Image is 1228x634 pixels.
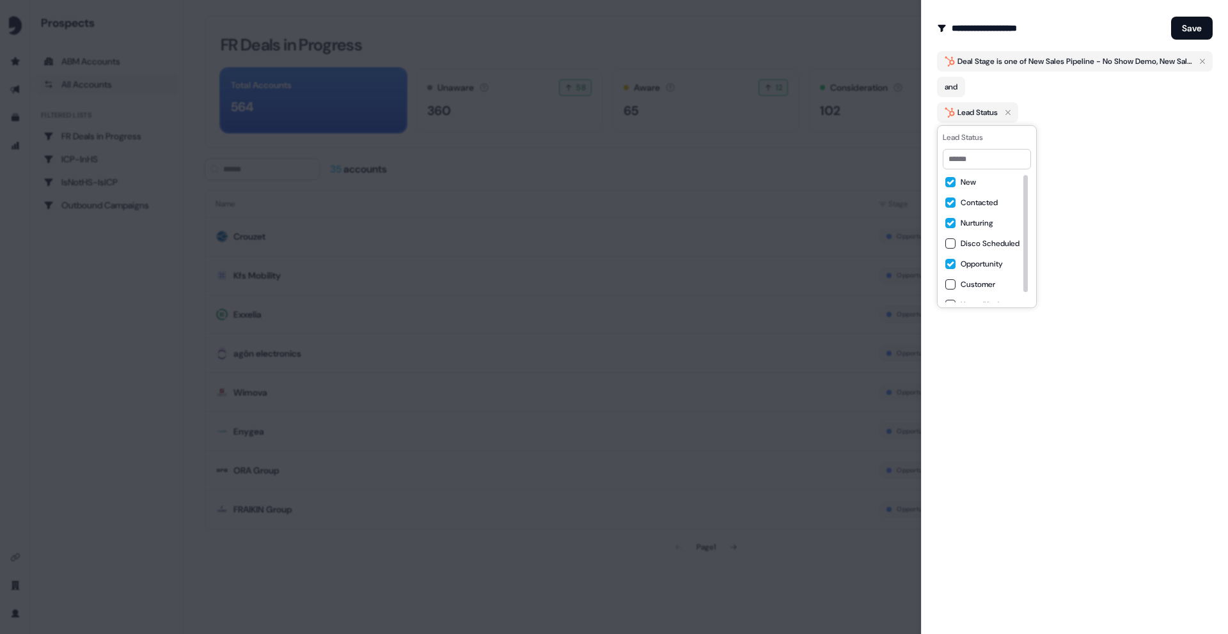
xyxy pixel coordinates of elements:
[961,300,999,310] span: Unqualified
[937,77,965,97] button: and
[937,102,1018,123] button: Lead Status
[957,55,1192,68] span: Deal Stage is one of
[957,106,998,119] div: Lead Status
[961,238,1019,249] span: Disco Scheduled
[961,177,976,187] span: New
[943,131,1031,144] div: Lead Status
[961,279,995,290] span: Customer
[961,218,993,228] span: Nurturing
[961,259,1003,269] span: Opportunity
[961,197,998,208] span: Contacted
[937,51,1213,72] button: Deal Stage is one of New Sales Pipeline - No Show Demo, New Sales Pipeline - Discovery Scheduled,...
[1171,17,1213,40] button: Save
